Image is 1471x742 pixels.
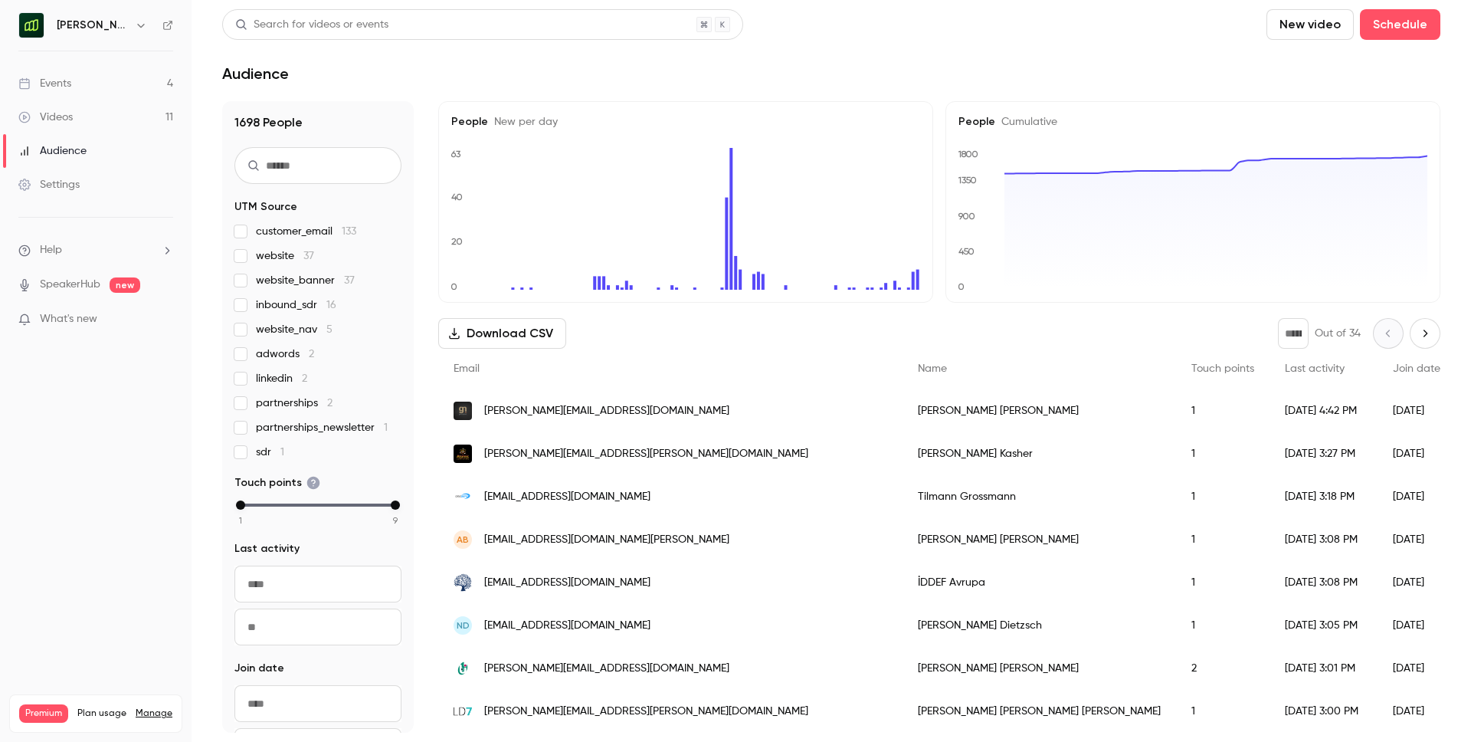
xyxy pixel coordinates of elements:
div: [DATE] [1378,389,1456,432]
div: min [236,501,245,510]
span: Premium [19,704,68,723]
li: help-dropdown-opener [18,242,173,258]
div: [DATE] 3:18 PM [1270,475,1378,518]
h5: People [958,114,1427,130]
div: [PERSON_NAME] Kasher [903,432,1176,475]
div: Audience [18,143,87,159]
text: 0 [450,281,457,292]
span: [PERSON_NAME][EMAIL_ADDRESS][PERSON_NAME][DOMAIN_NAME] [484,446,808,462]
h6: [PERSON_NAME] [GEOGRAPHIC_DATA] [57,18,129,33]
div: [PERSON_NAME] [PERSON_NAME] [903,647,1176,690]
span: [PERSON_NAME][EMAIL_ADDRESS][PERSON_NAME][DOMAIN_NAME] [484,704,808,720]
div: [DATE] 3:08 PM [1270,518,1378,561]
text: 1350 [958,175,977,185]
span: Email [454,363,480,374]
input: From [234,685,401,722]
div: [PERSON_NAME] Dietzsch [903,604,1176,647]
span: [PERSON_NAME][EMAIL_ADDRESS][DOMAIN_NAME] [484,403,729,419]
img: atomic-computing.com [454,445,472,463]
span: partnerships [256,396,333,411]
span: New per day [488,117,558,127]
button: Schedule [1360,9,1440,40]
span: 5 [326,324,333,335]
img: ueberleben.org [454,659,472,678]
span: website_banner [256,273,355,288]
div: [DATE] [1378,475,1456,518]
span: 1 [384,422,388,433]
div: [DATE] 3:00 PM [1270,690,1378,733]
div: [DATE] 3:08 PM [1270,561,1378,604]
span: [EMAIL_ADDRESS][DOMAIN_NAME] [484,489,650,505]
div: Events [18,76,71,91]
div: [DATE] [1378,647,1456,690]
span: 37 [303,251,314,261]
div: [DATE] [1378,604,1456,647]
h5: People [451,114,920,130]
img: oneserv.de [454,488,472,506]
span: AB [457,533,469,547]
span: Cumulative [995,117,1057,127]
span: [EMAIL_ADDRESS][DOMAIN_NAME] [484,618,650,634]
img: gastronovi.com [454,402,472,420]
img: ld-seven.com [454,701,472,721]
span: 9 [393,514,398,527]
div: [DATE] 3:05 PM [1270,604,1378,647]
span: UTM Source [234,199,297,215]
text: 1800 [958,149,978,159]
a: SpeakerHub [40,277,100,293]
text: 63 [450,149,461,159]
input: From [234,566,401,602]
input: To [234,609,401,645]
span: [EMAIL_ADDRESS][DOMAIN_NAME][PERSON_NAME] [484,532,729,548]
text: 900 [958,211,975,222]
div: 1 [1176,561,1270,604]
span: 1 [280,447,284,458]
button: Download CSV [438,318,566,349]
span: 1 [239,514,242,527]
span: Plan usage [77,708,126,720]
span: 16 [326,300,336,310]
div: [DATE] [1378,690,1456,733]
span: ND [457,619,470,632]
div: 1 [1176,432,1270,475]
span: sdr [256,445,284,460]
iframe: Noticeable Trigger [155,313,173,327]
span: Name [918,363,947,374]
div: Search for videos or events [235,17,388,33]
button: New video [1266,9,1354,40]
img: iddef.eu [454,573,472,592]
div: [PERSON_NAME] [PERSON_NAME] [903,518,1176,561]
span: 37 [344,275,355,286]
span: Help [40,242,62,258]
div: [DATE] [1378,432,1456,475]
div: İDDEF Avrupa [903,561,1176,604]
span: Last activity [1285,363,1345,374]
span: Touch points [234,475,320,491]
div: [PERSON_NAME] [PERSON_NAME] [PERSON_NAME] [903,690,1176,733]
img: Moss Deutschland [19,13,44,38]
span: 2 [309,349,314,360]
span: new [110,277,140,293]
span: [EMAIL_ADDRESS][DOMAIN_NAME] [484,575,650,591]
span: Touch points [1191,363,1254,374]
span: adwords [256,346,314,362]
span: inbound_sdr [256,297,336,313]
span: 2 [327,398,333,409]
div: 1 [1176,389,1270,432]
span: 2 [302,373,307,384]
div: 1 [1176,475,1270,518]
button: Next page [1410,318,1440,349]
div: [PERSON_NAME] [PERSON_NAME] [903,389,1176,432]
span: What's new [40,311,97,327]
div: [DATE] 4:42 PM [1270,389,1378,432]
div: max [391,501,400,510]
h1: 1698 People [234,113,401,132]
div: 1 [1176,604,1270,647]
span: 133 [342,226,356,237]
a: Manage [136,708,172,720]
text: 40 [451,192,463,202]
text: 20 [451,236,463,247]
span: Join date [1393,363,1440,374]
span: partnerships_newsletter [256,420,388,435]
div: [DATE] 3:01 PM [1270,647,1378,690]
